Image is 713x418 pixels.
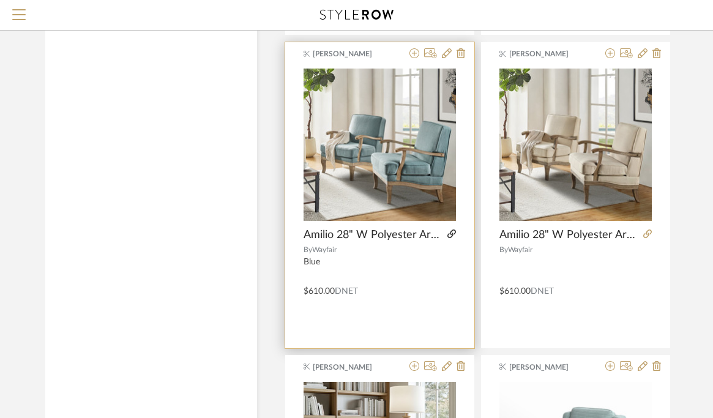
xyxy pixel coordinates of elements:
[509,48,586,59] span: [PERSON_NAME]
[304,228,442,242] span: Amilio 28" W Polyester Armchair with Solid Wood Legs (Set of 2)
[508,246,532,253] span: Wayfair
[499,287,531,296] span: $610.00
[304,246,312,253] span: By
[313,48,390,59] span: [PERSON_NAME]
[499,228,638,242] span: Amilio 28" W Polyester Armchair with Solid Wood Legs (Set of 2)
[312,246,337,253] span: Wayfair
[304,69,456,222] div: 0
[304,287,335,296] span: $610.00
[499,246,508,253] span: By
[531,287,554,296] span: DNET
[509,362,586,373] span: [PERSON_NAME]
[304,257,456,278] div: Blue
[313,362,390,373] span: [PERSON_NAME]
[304,69,456,221] img: Amilio 28" W Polyester Armchair with Solid Wood Legs (Set of 2)
[335,287,358,296] span: DNET
[499,69,652,221] img: Amilio 28" W Polyester Armchair with Solid Wood Legs (Set of 2)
